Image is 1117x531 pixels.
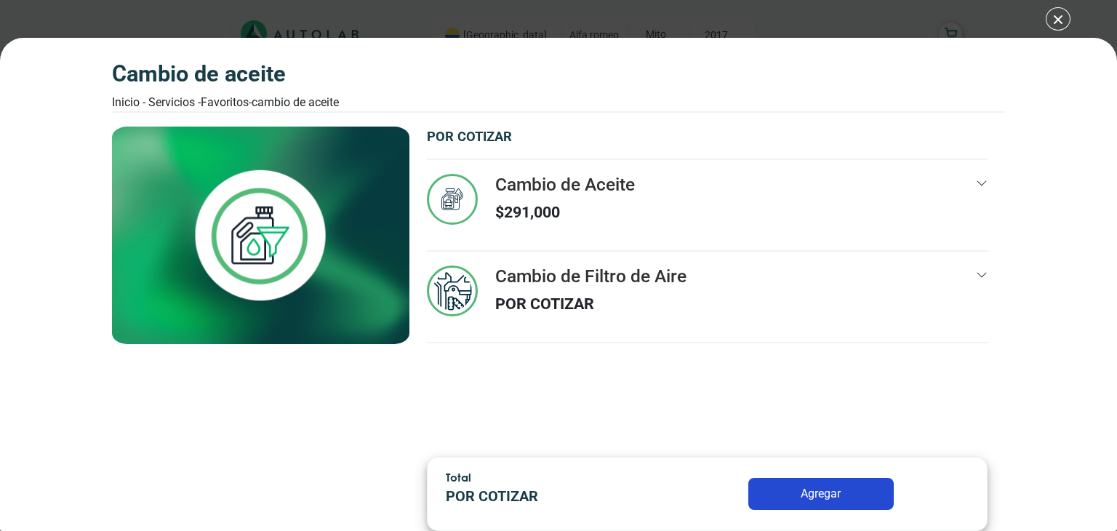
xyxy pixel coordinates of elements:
[427,127,988,147] p: POR COTIZAR
[427,174,478,225] img: cambio_de_aceite-v3.svg
[446,486,651,508] p: POR COTIZAR
[748,478,894,510] button: Agregar
[495,174,635,195] h3: Cambio de Aceite
[427,265,478,316] img: mantenimiento_general-v3.svg
[446,471,471,484] span: Total
[252,95,339,109] font: Cambio de Aceite
[495,292,686,316] p: POR COTIZAR
[495,265,686,287] h3: Cambio de Filtro de Aire
[112,94,339,111] div: Inicio - Servicios - Favoritos -
[112,61,339,88] h3: Cambio de Aceite
[495,201,635,224] p: $ 291,000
